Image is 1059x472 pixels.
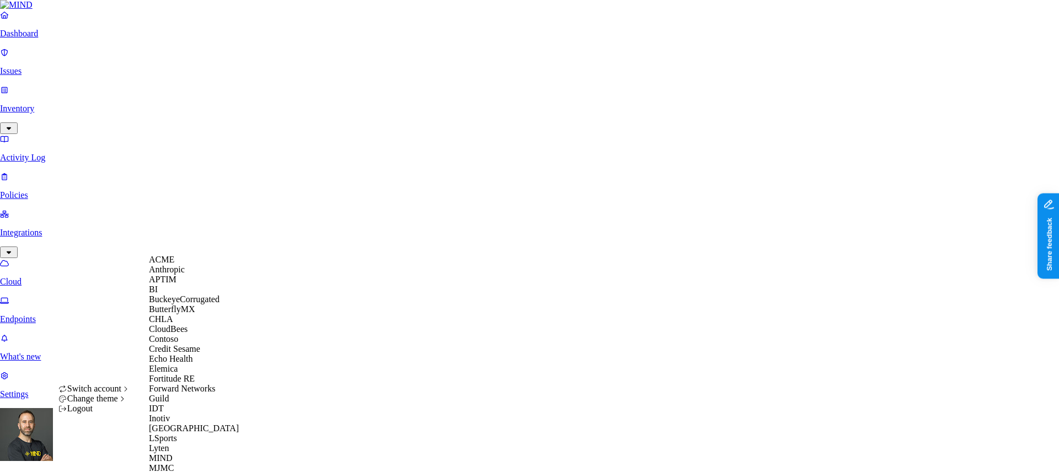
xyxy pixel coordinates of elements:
span: Anthropic [149,265,185,274]
span: Elemica [149,364,178,373]
span: Echo Health [149,354,193,363]
span: BuckeyeCorrugated [149,294,220,304]
span: [GEOGRAPHIC_DATA] [149,423,239,433]
span: Credit Sesame [149,344,200,353]
span: BI [149,285,158,294]
div: Logout [58,404,131,414]
span: CHLA [149,314,173,324]
span: Inotiv [149,414,170,423]
span: MIND [149,453,173,463]
span: ButterflyMX [149,304,195,314]
span: Lyten [149,443,169,453]
span: Change theme [67,394,118,403]
span: ACME [149,255,174,264]
span: Contoso [149,334,178,344]
span: Forward Networks [149,384,215,393]
span: LSports [149,433,177,443]
span: Guild [149,394,169,403]
span: APTIM [149,275,176,284]
span: Fortitude RE [149,374,195,383]
span: IDT [149,404,164,413]
span: Switch account [67,384,121,393]
span: CloudBees [149,324,188,334]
